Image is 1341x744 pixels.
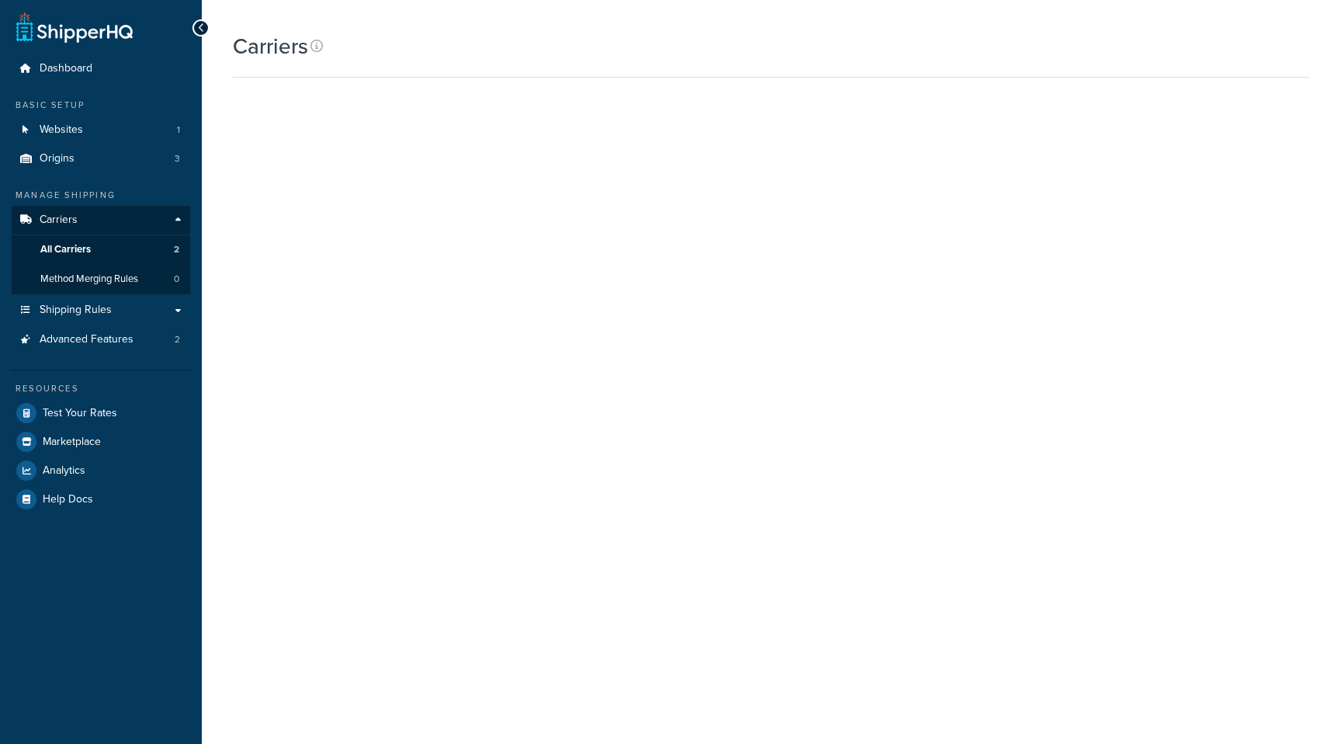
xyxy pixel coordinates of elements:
[12,265,190,294] li: Method Merging Rules
[12,116,190,144] li: Websites
[12,54,190,83] a: Dashboard
[40,243,91,256] span: All Carriers
[12,235,190,264] a: All Carriers 2
[12,457,190,485] a: Analytics
[40,214,78,227] span: Carriers
[40,304,112,317] span: Shipping Rules
[12,189,190,202] div: Manage Shipping
[12,325,190,354] a: Advanced Features 2
[12,325,190,354] li: Advanced Features
[12,99,190,112] div: Basic Setup
[12,485,190,513] a: Help Docs
[43,464,85,478] span: Analytics
[12,206,190,294] li: Carriers
[43,407,117,420] span: Test Your Rates
[174,243,179,256] span: 2
[12,144,190,173] li: Origins
[12,265,190,294] a: Method Merging Rules 0
[40,62,92,75] span: Dashboard
[12,144,190,173] a: Origins 3
[16,12,133,43] a: ShipperHQ Home
[12,206,190,235] a: Carriers
[233,31,308,61] h1: Carriers
[12,235,190,264] li: All Carriers
[12,382,190,395] div: Resources
[40,333,133,346] span: Advanced Features
[12,116,190,144] a: Websites 1
[40,273,138,286] span: Method Merging Rules
[43,493,93,506] span: Help Docs
[40,152,74,165] span: Origins
[12,428,190,456] a: Marketplace
[175,152,180,165] span: 3
[40,123,83,137] span: Websites
[12,296,190,325] a: Shipping Rules
[174,273,179,286] span: 0
[175,333,180,346] span: 2
[177,123,180,137] span: 1
[43,436,101,449] span: Marketplace
[12,399,190,427] a: Test Your Rates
